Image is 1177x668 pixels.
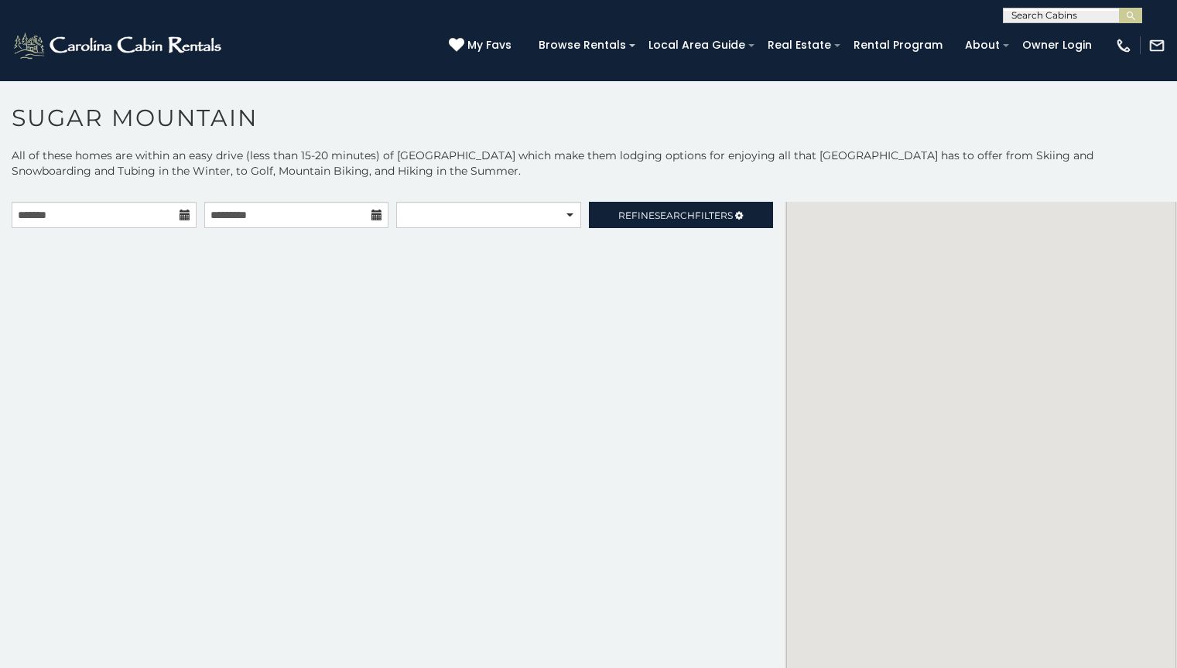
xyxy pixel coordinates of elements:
img: mail-regular-white.png [1148,37,1165,54]
a: Local Area Guide [641,33,753,57]
span: Search [655,210,695,221]
img: White-1-2.png [12,30,226,61]
a: Browse Rentals [531,33,634,57]
span: My Favs [467,37,512,53]
a: Owner Login [1014,33,1100,57]
a: RefineSearchFilters [589,202,774,228]
img: phone-regular-white.png [1115,37,1132,54]
span: Refine Filters [618,210,733,221]
a: Real Estate [760,33,839,57]
a: About [957,33,1008,57]
a: Rental Program [846,33,950,57]
a: My Favs [449,37,515,54]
